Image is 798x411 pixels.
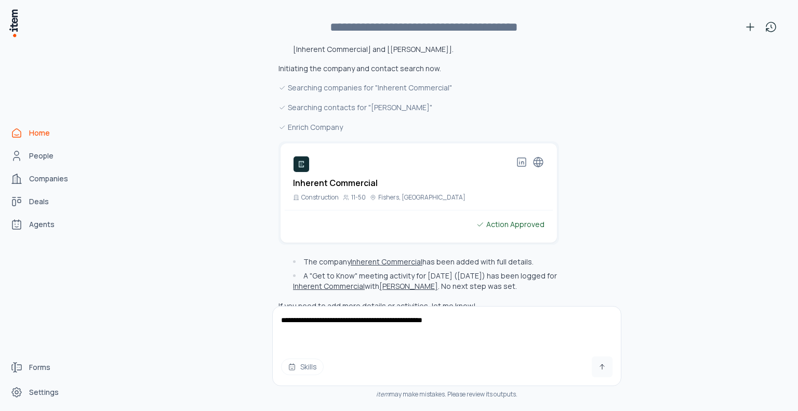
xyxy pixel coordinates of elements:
[379,281,438,291] button: [PERSON_NAME]
[29,219,55,230] span: Agents
[6,357,85,378] a: Forms
[290,257,559,267] li: The company has been added with full details.
[29,387,59,397] span: Settings
[8,8,19,38] img: Item Brain Logo
[301,193,339,202] p: Construction
[351,193,366,202] p: 11-50
[6,168,85,189] a: Companies
[278,102,559,113] div: Searching contacts for "[PERSON_NAME]"
[281,359,324,375] button: Skills
[6,382,85,403] a: Settings
[290,271,559,291] li: A "Get to Know" meeting activity for [DATE] ([DATE]) has been logged for with . No next step was ...
[300,362,317,372] span: Skills
[351,257,422,267] button: Inherent Commercial
[278,122,559,133] div: Enrich Company
[376,390,389,399] i: item
[293,281,365,291] button: Inherent Commercial
[278,82,559,94] div: Searching companies for "Inherent Commercial"
[29,362,50,373] span: Forms
[6,145,85,166] a: People
[6,123,85,143] a: Home
[293,177,378,189] h2: Inherent Commercial
[29,196,49,207] span: Deals
[6,214,85,235] a: Agents
[29,151,54,161] span: People
[293,156,310,173] img: Inherent Commercial
[378,193,465,202] p: Fishers, [GEOGRAPHIC_DATA]
[29,128,50,138] span: Home
[6,191,85,212] a: Deals
[476,219,544,230] div: Action Approved
[272,390,621,399] div: may make mistakes. Please review its outputs.
[278,63,559,74] p: Initiating the company and contact search now.
[592,356,613,377] button: Send message
[29,174,68,184] span: Companies
[761,17,781,37] button: View history
[740,17,761,37] button: New conversation
[278,301,559,311] p: If you need to add more details or activities, let me know!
